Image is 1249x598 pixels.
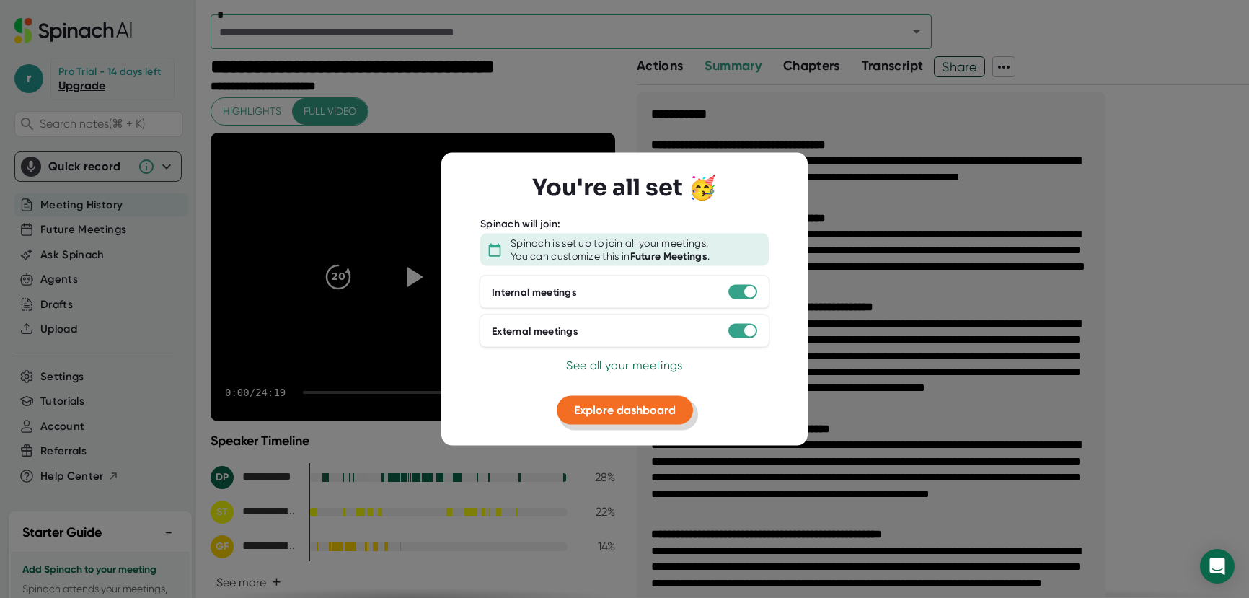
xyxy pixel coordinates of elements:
div: Spinach will join: [480,217,560,230]
div: Internal meetings [492,286,577,299]
button: See all your meetings [566,357,682,374]
button: Explore dashboard [557,396,693,425]
div: Open Intercom Messenger [1200,549,1235,584]
b: Future Meetings [630,250,708,262]
div: Spinach is set up to join all your meetings. [511,237,708,250]
span: See all your meetings [566,359,682,372]
div: You can customize this in . [511,250,710,263]
div: External meetings [492,325,578,338]
span: Explore dashboard [574,403,676,417]
h3: You're all set 🥳 [532,173,717,201]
